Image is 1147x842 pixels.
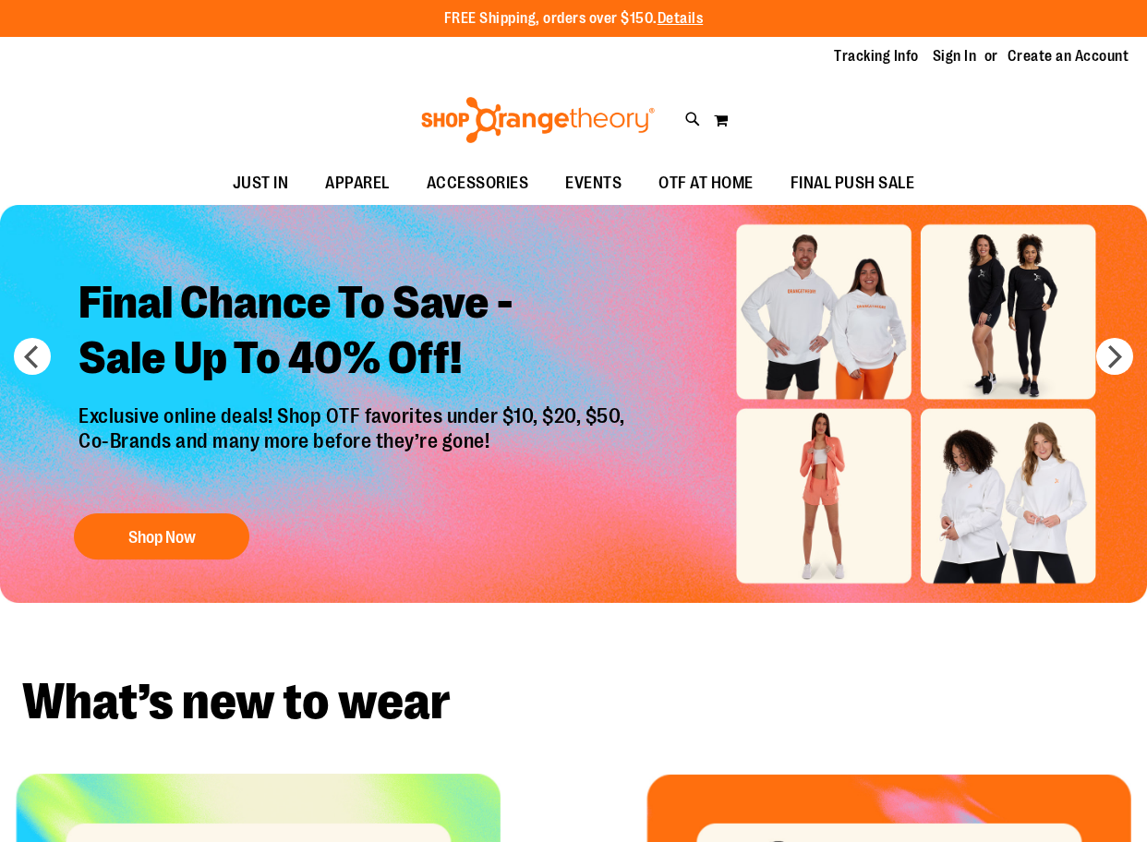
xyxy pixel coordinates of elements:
[658,162,754,204] span: OTF AT HOME
[565,162,622,204] span: EVENTS
[444,8,704,30] p: FREE Shipping, orders over $150.
[307,162,408,205] a: APPAREL
[1096,338,1133,375] button: next
[22,677,1125,728] h2: What’s new to wear
[791,162,915,204] span: FINAL PUSH SALE
[547,162,640,205] a: EVENTS
[14,338,51,375] button: prev
[408,162,548,205] a: ACCESSORIES
[1008,46,1129,66] a: Create an Account
[418,97,658,143] img: Shop Orangetheory
[214,162,308,205] a: JUST IN
[640,162,772,205] a: OTF AT HOME
[65,262,644,570] a: Final Chance To Save -Sale Up To 40% Off! Exclusive online deals! Shop OTF favorites under $10, $...
[65,262,644,405] h2: Final Chance To Save - Sale Up To 40% Off!
[325,162,390,204] span: APPAREL
[658,10,704,27] a: Details
[427,162,529,204] span: ACCESSORIES
[933,46,977,66] a: Sign In
[834,46,919,66] a: Tracking Info
[772,162,934,205] a: FINAL PUSH SALE
[233,162,289,204] span: JUST IN
[65,405,644,496] p: Exclusive online deals! Shop OTF favorites under $10, $20, $50, Co-Brands and many more before th...
[74,513,249,559] button: Shop Now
